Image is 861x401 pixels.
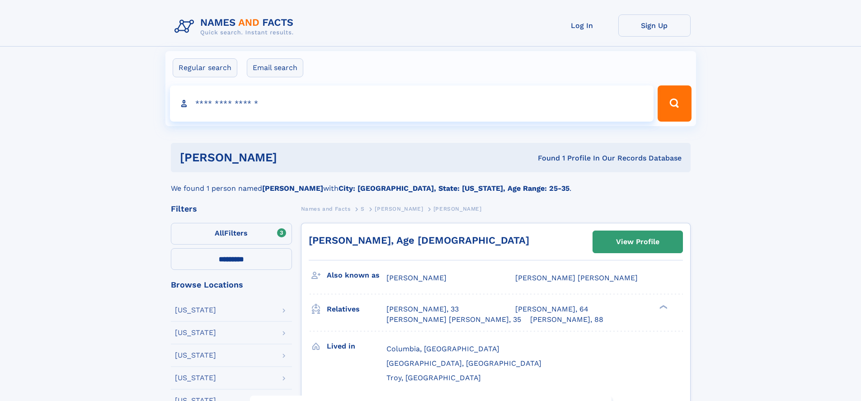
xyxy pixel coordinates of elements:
h3: Also known as [327,268,386,283]
b: City: [GEOGRAPHIC_DATA], State: [US_STATE], Age Range: 25-35 [339,184,569,193]
a: [PERSON_NAME] [375,203,423,214]
label: Regular search [173,58,237,77]
div: Browse Locations [171,281,292,289]
div: ❯ [657,304,668,310]
a: Log In [546,14,618,37]
span: S [361,206,365,212]
label: Email search [247,58,303,77]
h1: [PERSON_NAME] [180,152,408,163]
div: [US_STATE] [175,307,216,314]
div: Found 1 Profile In Our Records Database [407,153,682,163]
a: [PERSON_NAME], 64 [515,304,588,314]
div: View Profile [616,231,659,252]
div: Filters [171,205,292,213]
span: [PERSON_NAME] [433,206,482,212]
span: [GEOGRAPHIC_DATA], [GEOGRAPHIC_DATA] [386,359,541,368]
div: We found 1 person named with . [171,172,691,194]
span: [PERSON_NAME] [PERSON_NAME] [515,274,638,282]
a: [PERSON_NAME], 88 [530,315,603,325]
a: Names and Facts [301,203,351,214]
button: Search Button [658,85,691,122]
a: S [361,203,365,214]
div: [US_STATE] [175,329,216,336]
span: [PERSON_NAME] [375,206,423,212]
img: Logo Names and Facts [171,14,301,39]
span: Troy, [GEOGRAPHIC_DATA] [386,373,481,382]
h3: Relatives [327,302,386,317]
h3: Lived in [327,339,386,354]
a: [PERSON_NAME], 33 [386,304,459,314]
a: [PERSON_NAME], Age [DEMOGRAPHIC_DATA] [309,235,529,246]
div: [US_STATE] [175,352,216,359]
span: [PERSON_NAME] [386,274,447,282]
span: All [215,229,224,237]
a: [PERSON_NAME] [PERSON_NAME], 35 [386,315,521,325]
label: Filters [171,223,292,245]
b: [PERSON_NAME] [262,184,323,193]
a: Sign Up [618,14,691,37]
a: View Profile [593,231,682,253]
span: Columbia, [GEOGRAPHIC_DATA] [386,344,499,353]
input: search input [170,85,654,122]
div: [US_STATE] [175,374,216,382]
